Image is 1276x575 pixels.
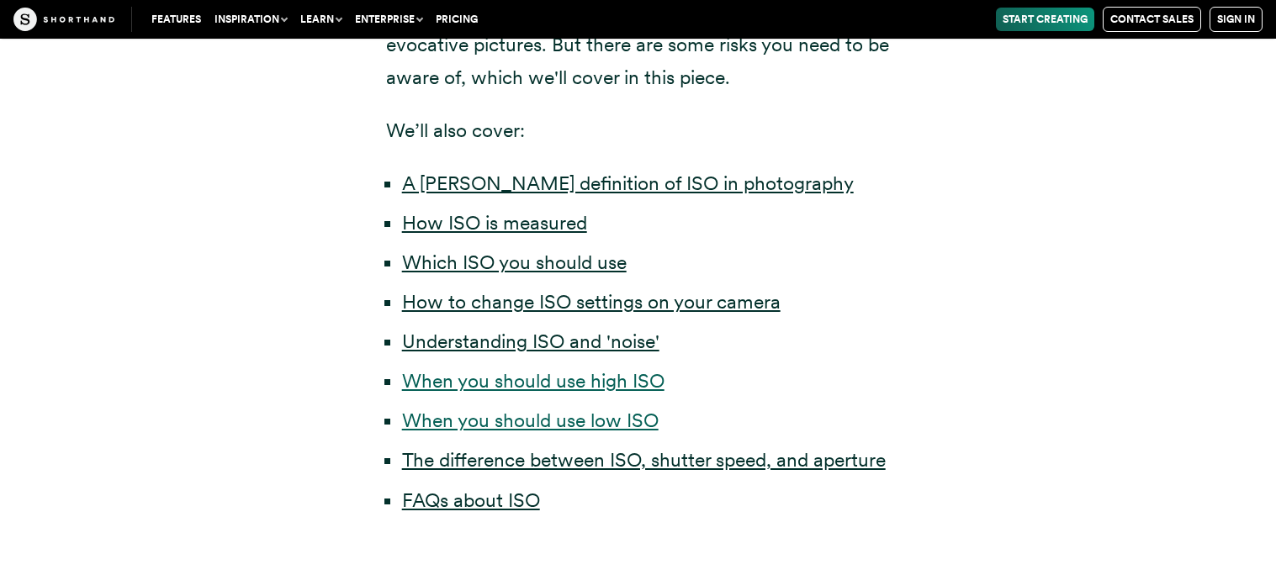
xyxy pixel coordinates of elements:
a: How to change ISO settings on your camera [402,290,781,314]
a: The difference between ISO, shutter speed, and aperture [402,448,886,472]
a: Start Creating [996,8,1094,31]
button: Enterprise [348,8,429,31]
a: When you should use low ISO [402,409,659,432]
a: Sign in [1210,7,1263,32]
a: FAQs about ISO [402,488,540,512]
a: A [PERSON_NAME] definition of ISO in photography [402,171,854,195]
a: Features [145,8,208,31]
button: Learn [294,8,348,31]
p: We’ll also cover: [386,114,891,147]
a: How ISO is measured [402,211,587,235]
a: Contact Sales [1103,7,1201,32]
a: Which ISO you should use [402,251,627,274]
a: Understanding ISO and 'noise' [402,330,659,353]
a: Pricing [429,8,484,31]
button: Inspiration [208,8,294,31]
img: The Craft [13,8,114,31]
a: When you should use high ISO [402,369,664,393]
